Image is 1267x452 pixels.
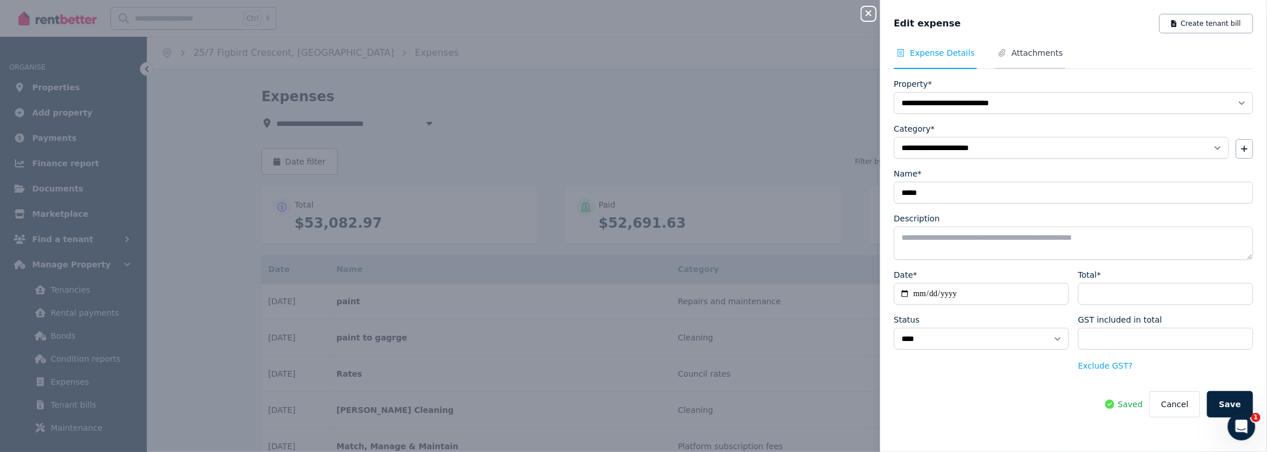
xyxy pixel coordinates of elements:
nav: Tabs [894,47,1253,69]
label: Status [894,314,920,325]
span: Edit expense [894,17,961,30]
label: Category* [894,123,935,135]
label: Total* [1078,269,1101,281]
span: Attachments [1011,47,1063,59]
span: Saved [1118,399,1143,410]
button: Create tenant bill [1159,14,1253,33]
label: Name* [894,168,922,179]
button: Save [1207,391,1253,417]
button: Cancel [1150,391,1200,417]
span: 1 [1251,413,1261,422]
label: Date* [894,269,917,281]
button: Exclude GST? [1078,360,1133,371]
label: Property* [894,78,932,90]
iframe: Intercom live chat [1228,413,1255,440]
span: Expense Details [910,47,975,59]
label: GST included in total [1078,314,1162,325]
label: Description [894,213,940,224]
